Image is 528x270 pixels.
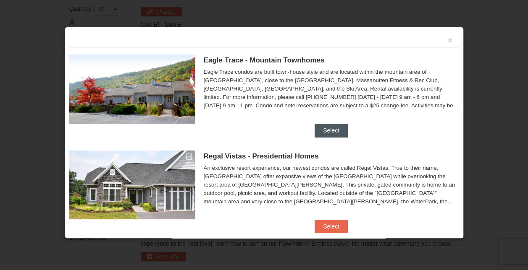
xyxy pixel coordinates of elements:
div: Eagle Trace condos are built town-house style and are located within the mountain area of [GEOGRA... [204,68,459,110]
img: 19218983-1-9b289e55.jpg [69,55,195,123]
span: Regal Vistas - Presidential Homes [204,152,319,160]
div: An exclusive resort experience, our newest condos are called Regal Vistas. True to their name, [G... [204,164,459,206]
button: Select [315,220,348,233]
button: × [448,36,453,44]
button: Select [315,124,348,137]
img: 19218991-1-902409a9.jpg [69,151,195,219]
span: Eagle Trace - Mountain Townhomes [204,56,325,64]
